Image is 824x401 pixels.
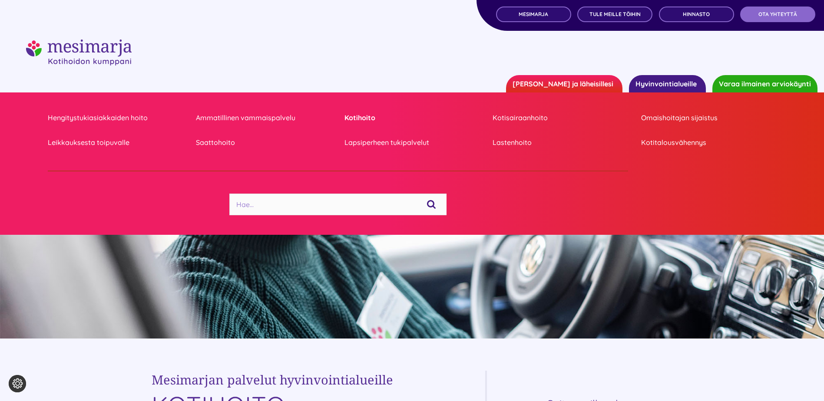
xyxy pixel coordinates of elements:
[519,11,548,17] span: MESIMARJA
[577,7,652,22] a: TULE MEILLE TÖIHIN
[344,137,480,148] a: Lapsiperheen tukipalvelut
[26,39,132,66] img: Mesimarjasi Kotihoidon kumppani
[506,75,622,92] a: [PERSON_NAME] ja läheisillesi
[683,11,710,17] span: Hinnasto
[712,75,817,92] a: Varaa ilmainen arviokäynti
[589,11,641,17] span: TULE MEILLE TÖIHIN
[629,75,706,92] a: Hyvinvointialueille
[496,7,571,22] a: MESIMARJA
[196,112,331,124] a: Ammatillinen vammaispalvelu
[48,137,183,148] a: Leikkauksesta toipuvalle
[229,194,447,215] input: Hae...
[26,38,132,49] a: mesimarjasi
[9,375,26,392] button: Evästeasetukset
[493,112,628,124] a: Kotisairaanhoito
[641,112,776,124] a: Omaishoitajan sijaistus
[344,112,480,124] a: Kotihoito
[740,7,815,22] a: OTA YHTEYTTÄ
[420,194,442,215] input: Haku
[659,7,734,22] a: Hinnasto
[152,371,433,388] p: Mesimarjan palvelut hyvinvointialueille
[196,137,331,148] a: Saattohoito
[641,137,776,148] a: Kotitalousvähennys
[493,137,628,148] a: Lastenhoito
[758,11,797,17] span: OTA YHTEYTTÄ
[48,112,183,124] a: Hengitystukiasiakkaiden hoito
